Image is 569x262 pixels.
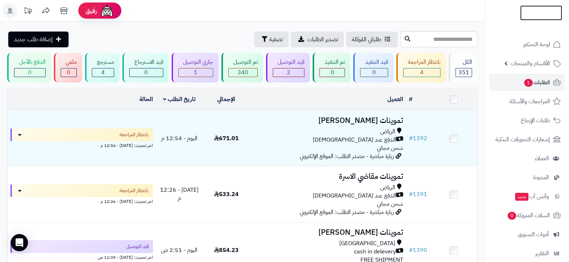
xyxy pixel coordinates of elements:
a: الكل351 [447,53,479,82]
span: 4 [420,68,424,77]
span: # [409,134,413,143]
div: 340 [229,68,257,77]
img: logo-2.png [520,20,562,35]
a: تصدير الطلبات [291,32,344,47]
h3: تموينات مقاضي الاسرة [253,172,404,181]
a: قيد الاسترجاع 0 [121,53,170,82]
a: جاري التوصيل 1 [170,53,220,82]
a: أدوات التسويق [489,226,565,243]
span: شحن مجاني [377,144,403,152]
span: المراجعات والأسئلة [509,96,550,106]
div: 0 [130,68,163,77]
span: السلات المتروكة [507,210,550,220]
div: Open Intercom Messenger [11,234,28,251]
div: اخر تحديث: [DATE] - 12:26 م [10,197,153,205]
span: 533.24 [214,190,239,199]
a: إضافة طلب جديد [8,32,69,47]
span: اليوم - 2:51 ص [161,246,197,254]
a: مسترجع 4 [84,53,121,82]
div: جاري التوصيل [178,58,214,66]
div: قيد التنفيذ [360,58,388,66]
a: الحالة [139,95,153,104]
div: تم التنفيذ [320,58,345,66]
span: 0 [144,68,148,77]
a: تم التنفيذ 0 [311,53,352,82]
div: الكل [456,58,472,66]
div: اخر تحديث: [DATE] - 11:05 ص [10,253,153,261]
span: # [409,190,413,199]
span: اليوم - 12:54 م [161,134,197,143]
span: رفيق [85,6,97,15]
a: المراجعات والأسئلة [489,93,565,110]
span: طلباتي المُوكلة [352,35,381,44]
a: الطلبات1 [489,74,565,91]
span: 1 [194,68,197,77]
div: اخر تحديث: [DATE] - 12:54 م [10,141,153,149]
span: تصفية [269,35,283,44]
a: ملغي 0 [52,53,84,82]
span: 854.23 [214,246,239,254]
span: المدونة [533,172,549,182]
div: 0 [360,68,388,77]
span: شحن مجاني [377,200,403,208]
button: تصفية [254,32,289,47]
a: #1392 [409,134,427,143]
span: بانتظار المراجعة [120,131,149,138]
div: قيد التوصيل [273,58,305,66]
div: 0 [320,68,345,77]
div: 4 [404,68,440,77]
a: الدفع بالآجل 0 [6,53,52,82]
div: 1 [179,68,213,77]
div: تم التوصيل [228,58,258,66]
span: [DATE] - 12:26 م [160,186,199,203]
span: الرياض [380,184,395,192]
a: المدونة [489,169,565,186]
span: زيارة مباشرة - مصدر الطلب: الموقع الإلكتروني [300,152,394,161]
a: تحديثات المنصة [19,4,37,20]
a: تاريخ الطلب [163,95,196,104]
a: الإجمالي [217,95,235,104]
span: [GEOGRAPHIC_DATA] [339,239,395,248]
span: 340 [238,68,248,77]
span: الدفع عند [DEMOGRAPHIC_DATA] [313,136,396,144]
span: # [409,246,413,254]
a: بانتظار المراجعة 4 [395,53,448,82]
a: # [409,95,412,104]
span: 0 [372,68,376,77]
a: إشعارات التحويلات البنكية [489,131,565,148]
a: #1391 [409,190,427,199]
div: 4 [92,68,114,77]
span: 671.01 [214,134,239,143]
span: 2 [287,68,290,77]
span: 4 [101,68,105,77]
span: طلبات الإرجاع [521,115,550,125]
div: مسترجع [92,58,114,66]
h3: تموينات [PERSON_NAME] [253,228,404,237]
span: أدوات التسويق [518,229,549,239]
span: لوحة التحكم [523,39,550,49]
span: الدفع عند [DEMOGRAPHIC_DATA] [313,192,396,200]
a: طلباتي المُوكلة [346,32,398,47]
span: إشعارات التحويلات البنكية [495,134,550,144]
a: تم التوصيل 340 [220,53,265,82]
a: التقارير [489,245,565,262]
a: طلبات الإرجاع [489,112,565,129]
div: 0 [61,68,77,77]
div: قيد الاسترجاع [129,58,163,66]
span: زيارة مباشرة - مصدر الطلب: الموقع الإلكتروني [300,208,394,216]
a: قيد التنفيذ 0 [352,53,395,82]
span: 0 [331,68,334,77]
span: جديد [515,193,528,201]
span: 351 [458,68,469,77]
span: الرياض [380,128,395,136]
span: 1 [524,79,533,87]
h3: تموينات [PERSON_NAME] [253,116,404,125]
a: العميل [387,95,403,104]
span: بانتظار المراجعة [120,187,149,194]
div: 0 [14,68,45,77]
span: وآتس آب [514,191,549,201]
a: قيد التوصيل 2 [265,53,312,82]
a: وآتس آبجديد [489,188,565,205]
span: تصدير الطلبات [307,35,338,44]
span: 0 [508,212,516,220]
